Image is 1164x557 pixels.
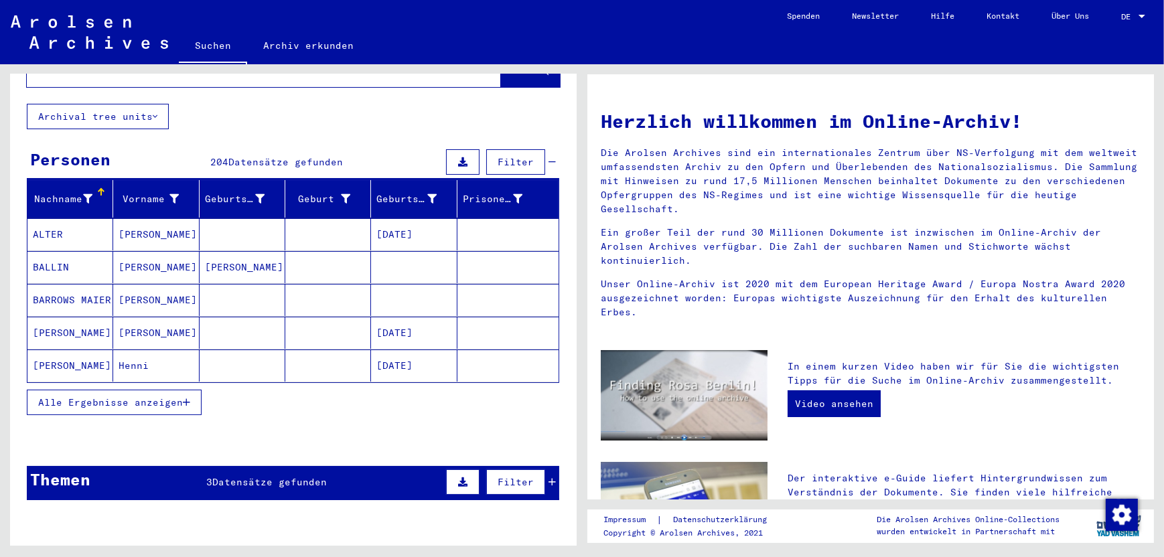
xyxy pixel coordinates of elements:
[200,251,285,283] mat-cell: [PERSON_NAME]
[179,29,247,64] a: Suchen
[113,218,199,250] mat-cell: [PERSON_NAME]
[113,317,199,349] mat-cell: [PERSON_NAME]
[486,469,545,495] button: Filter
[206,476,212,488] span: 3
[788,390,881,417] a: Video ansehen
[486,149,545,175] button: Filter
[200,180,285,218] mat-header-cell: Geburtsname
[788,471,1141,528] p: Der interaktive e-Guide liefert Hintergrundwissen zum Verständnis der Dokumente. Sie finden viele...
[376,192,436,206] div: Geburtsdatum
[788,360,1141,388] p: In einem kurzen Video haben wir für Sie die wichtigsten Tipps für die Suche im Online-Archiv zusa...
[1106,499,1138,531] img: Zustimmung ändern
[371,317,457,349] mat-cell: [DATE]
[1105,498,1137,530] div: Zustimmung ändern
[601,277,1141,319] p: Unser Online-Archiv ist 2020 mit dem European Heritage Award / Europa Nostra Award 2020 ausgezeic...
[38,396,183,408] span: Alle Ergebnisse anzeigen
[33,192,92,206] div: Nachname
[371,180,457,218] mat-header-cell: Geburtsdatum
[228,156,343,168] span: Datensätze gefunden
[113,180,199,218] mat-header-cell: Vorname
[1094,509,1144,542] img: yv_logo.png
[27,251,113,283] mat-cell: BALLIN
[27,284,113,316] mat-cell: BARROWS MAIER
[877,526,1060,538] p: wurden entwickelt in Partnerschaft mit
[212,476,327,488] span: Datensätze gefunden
[247,29,370,62] a: Archiv erkunden
[1121,12,1136,21] span: DE
[877,513,1060,526] p: Die Arolsen Archives Online-Collections
[27,390,202,415] button: Alle Ergebnisse anzeigen
[603,527,783,539] p: Copyright © Arolsen Archives, 2021
[27,104,169,129] button: Archival tree units
[285,180,371,218] mat-header-cell: Geburt‏
[601,226,1141,268] p: Ein großer Teil der rund 30 Millionen Dokumente ist inzwischen im Online-Archiv der Arolsen Archi...
[498,156,534,168] span: Filter
[463,192,522,206] div: Prisoner #
[463,188,542,210] div: Prisoner #
[603,513,656,527] a: Impressum
[371,218,457,250] mat-cell: [DATE]
[27,317,113,349] mat-cell: [PERSON_NAME]
[205,188,285,210] div: Geburtsname
[376,188,456,210] div: Geburtsdatum
[119,192,178,206] div: Vorname
[205,192,265,206] div: Geburtsname
[113,284,199,316] mat-cell: [PERSON_NAME]
[30,147,111,171] div: Personen
[601,146,1141,216] p: Die Arolsen Archives sind ein internationales Zentrum über NS-Verfolgung mit dem weltweit umfasse...
[113,349,199,382] mat-cell: Henni
[291,188,370,210] div: Geburt‏
[33,188,113,210] div: Nachname
[371,349,457,382] mat-cell: [DATE]
[662,513,783,527] a: Datenschutzerklärung
[27,180,113,218] mat-header-cell: Nachname
[457,180,559,218] mat-header-cell: Prisoner #
[113,251,199,283] mat-cell: [PERSON_NAME]
[27,349,113,382] mat-cell: [PERSON_NAME]
[11,15,168,49] img: Arolsen_neg.svg
[30,467,90,491] div: Themen
[603,513,783,527] div: |
[210,156,228,168] span: 204
[601,350,768,441] img: video.jpg
[498,476,534,488] span: Filter
[119,188,198,210] div: Vorname
[27,218,113,250] mat-cell: ALTER
[291,192,350,206] div: Geburt‏
[601,107,1141,135] h1: Herzlich willkommen im Online-Archiv!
